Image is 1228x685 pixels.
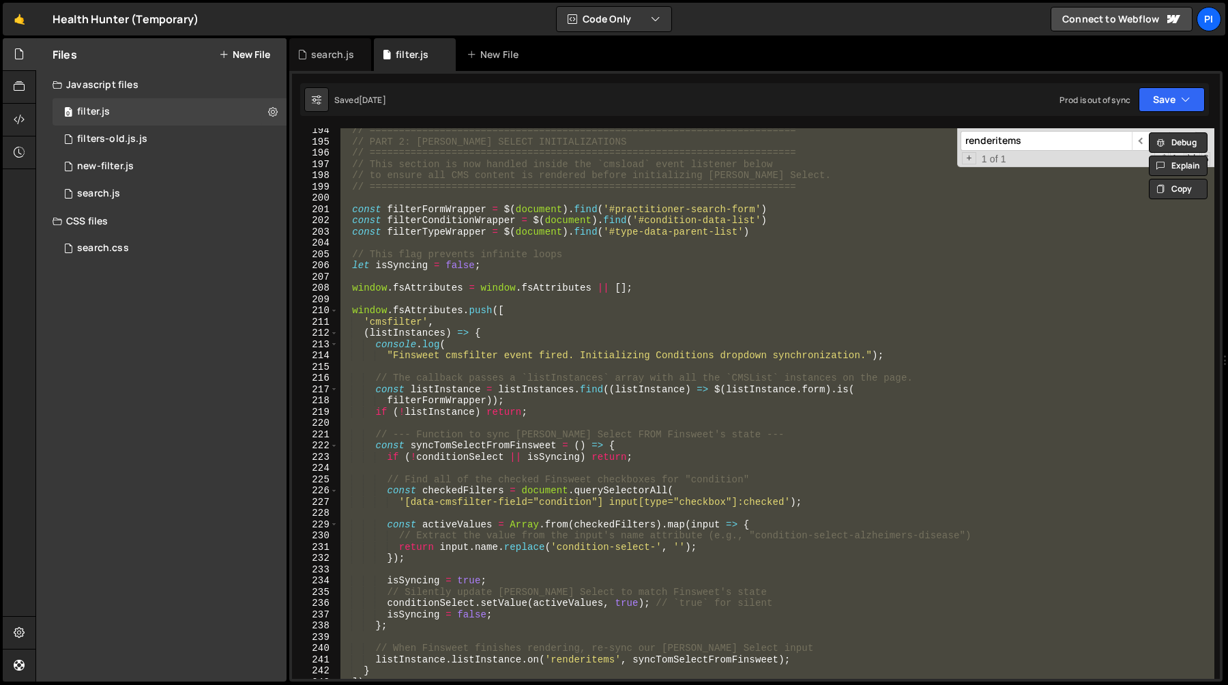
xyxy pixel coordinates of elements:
div: New File [467,48,524,61]
div: 239 [292,632,338,643]
div: 230 [292,530,338,542]
div: 16494/45764.js [53,126,287,153]
div: Saved [334,94,386,106]
div: Prod is out of sync [1059,94,1130,106]
a: Connect to Webflow [1051,7,1193,31]
button: Save [1139,87,1205,112]
div: 215 [292,362,338,373]
div: 242 [292,665,338,677]
div: new-filter.js [77,160,134,173]
div: 229 [292,519,338,531]
span: ​ [1132,131,1151,151]
div: 197 [292,159,338,171]
div: 231 [292,542,338,553]
div: 224 [292,463,338,474]
div: 195 [292,136,338,148]
input: Search for [961,131,1132,151]
button: New File [219,49,270,60]
div: 226 [292,485,338,497]
div: 212 [292,327,338,339]
div: 219 [292,407,338,418]
div: 200 [292,192,338,204]
a: Pi [1197,7,1221,31]
button: Debug [1149,132,1208,153]
button: Copy [1149,179,1208,199]
h2: Files [53,47,77,62]
div: Health Hunter (Temporary) [53,11,199,27]
div: 210 [292,305,338,317]
div: 209 [292,294,338,306]
div: 16494/44708.js [53,98,287,126]
div: 208 [292,282,338,294]
div: 213 [292,339,338,351]
div: 199 [292,181,338,193]
div: 205 [292,249,338,261]
div: 225 [292,474,338,486]
div: 228 [292,508,338,519]
div: 238 [292,620,338,632]
div: search.js [311,48,354,61]
div: 214 [292,350,338,362]
div: 234 [292,575,338,587]
div: 196 [292,147,338,159]
span: 1 of 1 [976,154,1012,165]
div: 232 [292,553,338,564]
div: 222 [292,440,338,452]
span: 0 [64,108,72,119]
div: 221 [292,429,338,441]
div: filters-old.js.js [77,133,147,145]
div: 235 [292,587,338,598]
div: 218 [292,395,338,407]
div: 206 [292,260,338,272]
div: 201 [292,204,338,216]
div: Javascript files [36,71,287,98]
div: 16494/45041.js [53,180,287,207]
div: 223 [292,452,338,463]
div: 16494/45743.css [53,235,287,262]
div: 211 [292,317,338,328]
div: 204 [292,237,338,249]
span: Toggle Replace mode [962,152,976,165]
div: search.js [77,188,120,200]
div: 233 [292,564,338,576]
div: 240 [292,643,338,654]
a: 🤙 [3,3,36,35]
div: 217 [292,384,338,396]
div: search.css [77,242,129,254]
div: 203 [292,227,338,238]
div: CSS files [36,207,287,235]
div: 198 [292,170,338,181]
div: filter.js [77,106,110,118]
div: 202 [292,215,338,227]
div: filter.js [396,48,428,61]
div: 237 [292,609,338,621]
div: 241 [292,654,338,666]
div: 207 [292,272,338,283]
button: Explain [1149,156,1208,176]
div: 194 [292,125,338,136]
div: 220 [292,418,338,429]
button: Code Only [557,7,671,31]
div: [DATE] [359,94,386,106]
div: 16494/46184.js [53,153,287,180]
div: 236 [292,598,338,609]
div: 216 [292,373,338,384]
div: 227 [292,497,338,508]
